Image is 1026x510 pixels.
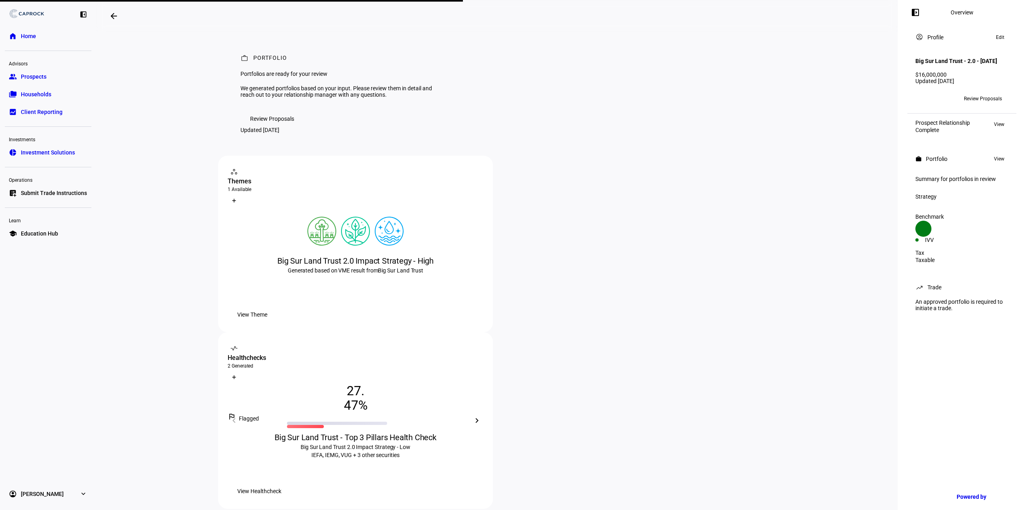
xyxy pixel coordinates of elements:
mat-icon: outlined_flag [228,412,236,421]
h4: Big Sur Land Trust - 2.0 - [DATE] [915,58,997,64]
div: We generated portfolios based on your input. Please review them in detail and reach out to your r... [240,85,438,98]
div: IEFA, IEMG, VUG + 3 other securities [228,443,483,459]
eth-mat-symbol: group [9,73,17,81]
div: Overview [951,9,973,16]
div: IVV [925,237,962,243]
mat-icon: work [915,156,922,162]
div: Big Sur Land Trust 2.0 Impact Strategy - High [228,255,483,266]
div: Portfolio [926,156,947,162]
div: Operations [5,174,91,185]
eth-mat-symbol: expand_more [79,490,87,498]
span: Submit Trade Instructions [21,189,87,197]
div: Advisors [5,57,91,69]
button: Edit [992,33,1008,42]
span: Prospects [21,73,46,81]
span: Review Proposals [964,92,1002,105]
div: Complete [915,127,970,133]
span: View Theme [237,307,267,323]
img: cleanWater.colored.svg [375,217,404,246]
button: View Healthcheck [228,483,291,499]
a: pie_chartInvestment Solutions [5,144,91,161]
eth-mat-symbol: account_circle [9,490,17,498]
div: Themes [228,177,483,186]
div: Updated [DATE] [915,78,1008,84]
button: View [990,154,1008,164]
span: . [361,384,364,398]
div: Portfolios are ready for your review [240,71,438,77]
span: Flagged [239,415,259,422]
a: homeHome [5,28,91,44]
mat-icon: work [240,54,248,62]
mat-icon: workspaces [230,168,238,176]
mat-icon: left_panel_open [911,8,920,17]
eth-panel-overview-card-header: Profile [915,33,1008,42]
mat-icon: account_circle [915,33,923,41]
div: An approved portfolio is required to initiate a trade. [911,295,1013,315]
eth-mat-symbol: pie_chart [9,148,17,156]
eth-mat-symbol: folder_copy [9,90,17,98]
span: View [994,154,1004,164]
button: View [990,120,1008,129]
span: % [358,398,368,412]
a: folder_copyHouseholds [5,86,91,102]
span: CK [931,96,937,102]
div: Summary for portfolios in review [915,176,1008,182]
span: 47 [344,398,358,412]
mat-icon: vital_signs [230,344,238,352]
div: Profile [927,34,943,41]
span: Home [21,32,36,40]
span: Review Proposals [250,111,294,127]
mat-icon: chevron_right [472,416,482,425]
div: Benchmark [915,213,1008,220]
mat-icon: arrow_backwards [109,11,119,21]
eth-mat-symbol: list_alt_add [9,189,17,197]
div: 2 Generated [228,363,483,369]
button: Review Proposals [240,111,304,127]
mat-icon: trending_up [915,283,923,291]
span: Client Reporting [21,108,63,116]
span: [PERSON_NAME] [21,490,64,498]
div: Big Sur Land Trust - Top 3 Pillars Health Check [228,432,483,443]
div: Portfolio [253,55,287,63]
div: Updated [DATE] [240,127,279,133]
div: Trade [927,284,941,291]
span: Investment Solutions [21,148,75,156]
a: groupProspects [5,69,91,85]
eth-panel-overview-card-header: Portfolio [915,154,1008,164]
span: View Healthcheck [237,483,281,499]
div: Learn [5,214,91,226]
div: Tax [915,250,1008,256]
div: Big Sur Land Trust 2.0 Impact Strategy - Low [247,443,464,451]
div: Healthchecks [228,353,483,363]
div: Prospect Relationship [915,120,970,126]
button: View Theme [228,307,277,323]
div: $16,000,000 [915,71,1008,78]
div: Investments [5,133,91,144]
span: Households [21,90,51,98]
eth-mat-symbol: left_panel_close [79,10,87,18]
img: deforestation.colored.svg [307,217,336,246]
div: Generated based on VME result from [228,266,483,274]
eth-mat-symbol: school [9,230,17,238]
button: Review Proposals [957,92,1008,105]
div: 1 Available [228,186,483,193]
a: bid_landscapeClient Reporting [5,104,91,120]
span: 27 [347,384,361,398]
eth-panel-overview-card-header: Trade [915,282,1008,292]
eth-mat-symbol: bid_landscape [9,108,17,116]
div: Taxable [915,257,1008,263]
span: Edit [996,33,1004,42]
span: View [994,120,1004,129]
eth-mat-symbol: home [9,32,17,40]
div: Strategy [915,193,1008,200]
img: climateChange.colored.svg [341,217,370,246]
span: Education Hub [21,230,58,238]
a: Powered by [953,489,1014,504]
span: GM [918,96,926,102]
span: Big Sur Land Trust [378,267,423,274]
